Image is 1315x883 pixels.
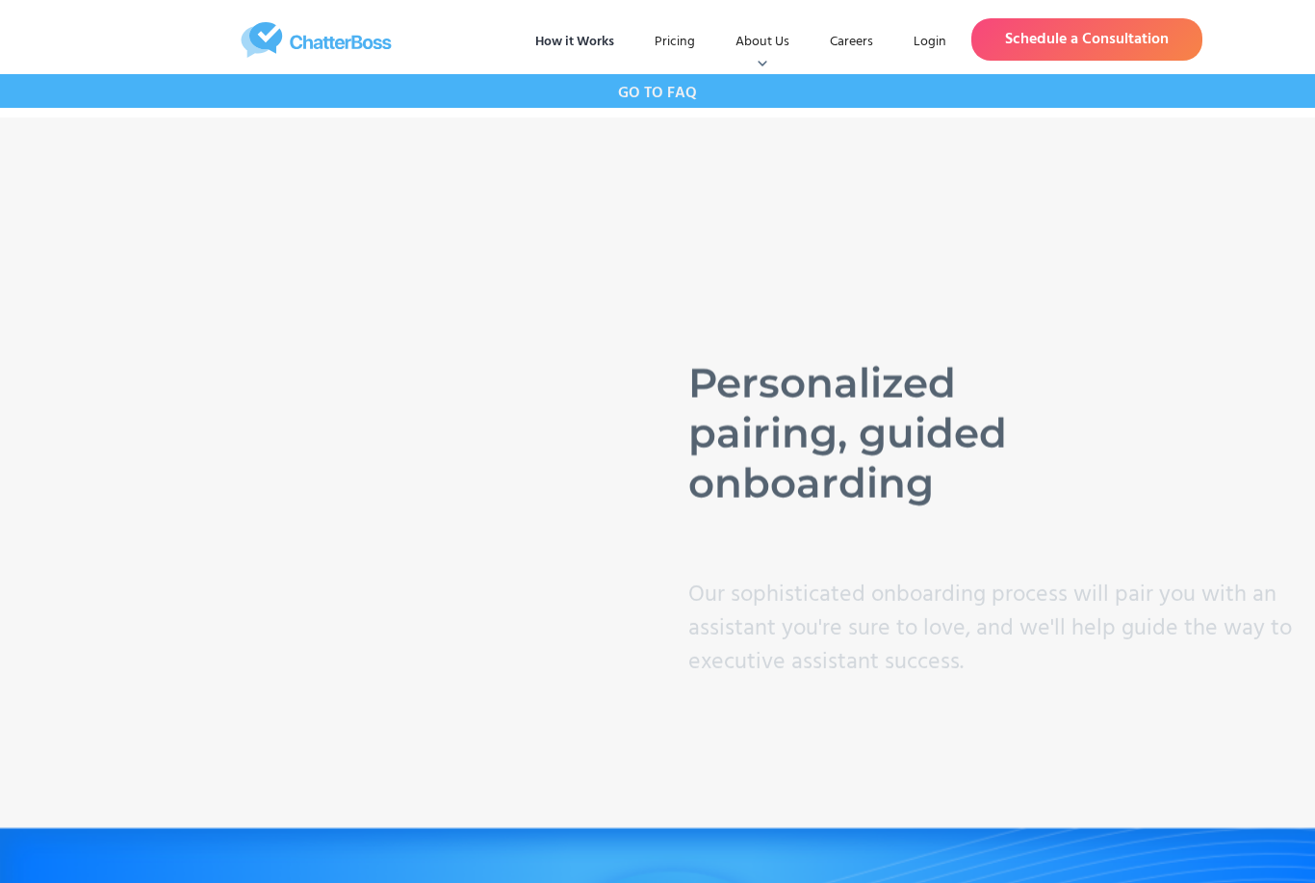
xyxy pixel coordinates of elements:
[618,81,697,106] strong: GO TO FAQ
[971,18,1202,61] a: Schedule a Consultation
[720,25,805,60] div: About Us
[735,33,789,52] div: About Us
[688,358,1117,508] h1: Personalized pairing, guided onboarding
[113,22,520,58] a: home
[814,25,889,60] a: Careers
[520,25,630,60] a: How it Works
[898,25,962,60] a: Login
[639,25,710,60] a: Pricing
[688,579,1309,680] p: Our sophisticated onboarding process will pair you with an assistant you're sure to love, and we'...
[618,74,697,108] a: GO TO FAQ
